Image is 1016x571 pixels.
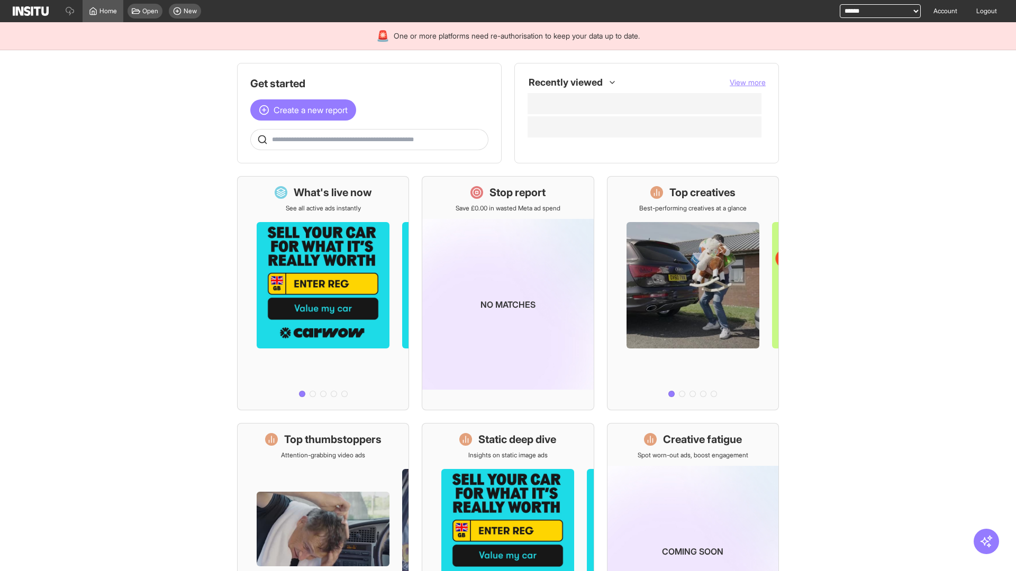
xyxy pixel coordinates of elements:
p: Insights on static image ads [468,451,548,459]
p: No matches [480,298,536,311]
h1: Top creatives [669,185,736,200]
h1: What's live now [294,185,372,200]
p: Save £0.00 in wasted Meta ad spend [456,204,560,213]
h1: Static deep dive [478,432,556,447]
button: View more [730,77,766,88]
div: 🚨 [376,29,389,43]
img: coming-soon-gradient_kfitwp.png [422,219,593,390]
img: Logo [13,6,49,16]
span: View more [730,78,766,87]
span: One or more platforms need re-authorisation to keep your data up to date. [394,31,640,41]
button: Create a new report [250,99,356,121]
a: What's live nowSee all active ads instantly [237,176,409,410]
p: Best-performing creatives at a glance [639,204,747,213]
a: Stop reportSave £0.00 in wasted Meta ad spendNo matches [422,176,594,410]
a: Top creativesBest-performing creatives at a glance [607,176,779,410]
span: New [184,7,197,15]
p: Attention-grabbing video ads [281,451,365,459]
h1: Top thumbstoppers [284,432,382,447]
p: See all active ads instantly [286,204,361,213]
span: Home [99,7,117,15]
span: Open [142,7,158,15]
span: Create a new report [274,104,348,116]
h1: Stop report [489,185,546,200]
h1: Get started [250,76,488,91]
